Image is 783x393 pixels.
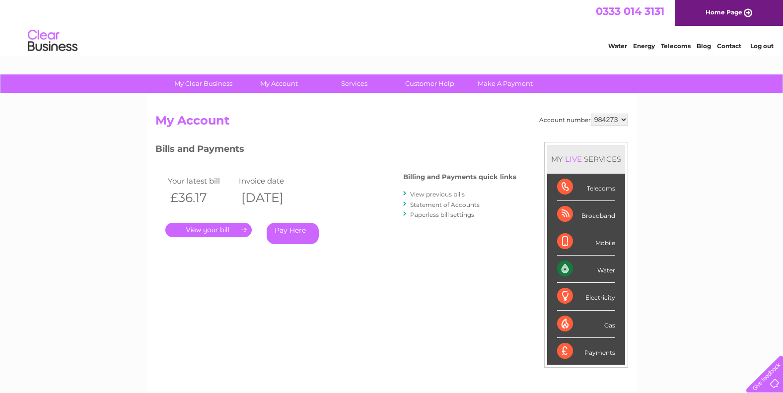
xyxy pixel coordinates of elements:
[157,5,627,48] div: Clear Business is a trading name of Verastar Limited (registered in [GEOGRAPHIC_DATA] No. 3667643...
[608,42,627,50] a: Water
[410,211,474,218] a: Paperless bill settings
[313,74,395,93] a: Services
[557,228,615,256] div: Mobile
[27,26,78,56] img: logo.png
[410,201,480,208] a: Statement of Accounts
[547,145,625,173] div: MY SERVICES
[165,223,252,237] a: .
[165,188,237,208] th: £36.17
[165,174,237,188] td: Your latest bill
[557,201,615,228] div: Broadband
[389,74,471,93] a: Customer Help
[557,174,615,201] div: Telecoms
[539,114,628,126] div: Account number
[557,338,615,365] div: Payments
[155,114,628,132] h2: My Account
[464,74,546,93] a: Make A Payment
[596,5,664,17] a: 0333 014 3131
[557,283,615,310] div: Electricity
[236,188,308,208] th: [DATE]
[155,142,516,159] h3: Bills and Payments
[238,74,320,93] a: My Account
[557,256,615,283] div: Water
[661,42,691,50] a: Telecoms
[162,74,244,93] a: My Clear Business
[633,42,655,50] a: Energy
[557,311,615,338] div: Gas
[563,154,584,164] div: LIVE
[717,42,741,50] a: Contact
[410,191,465,198] a: View previous bills
[697,42,711,50] a: Blog
[403,173,516,181] h4: Billing and Payments quick links
[267,223,319,244] a: Pay Here
[750,42,774,50] a: Log out
[236,174,308,188] td: Invoice date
